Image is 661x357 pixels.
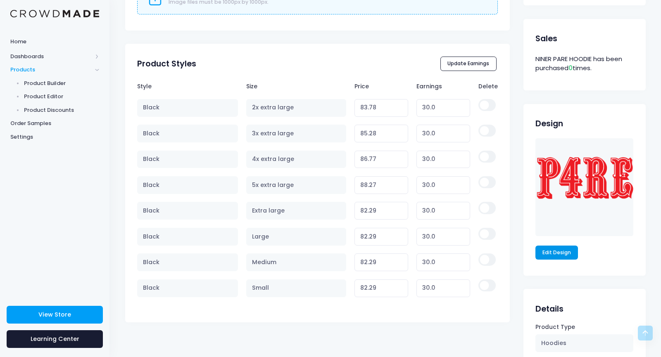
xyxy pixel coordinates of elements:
th: Earnings [412,78,474,95]
span: Home [10,38,99,46]
div: NINER PARE HOODIE has been purchased times. [535,53,633,74]
span: Learning Center [31,335,79,343]
span: Products [10,66,92,74]
a: Learning Center [7,330,103,348]
span: Dashboards [10,52,92,61]
span: Settings [10,133,99,141]
span: Product Builder [24,79,100,87]
h2: Product Styles [137,59,196,69]
button: Update Earnings [440,57,497,71]
span: Order Samples [10,119,99,128]
span: View Store [38,310,71,319]
span: 0 [568,64,573,72]
th: Size [242,78,350,95]
h2: Sales [535,34,557,43]
h2: Details [535,304,564,314]
img: NINER PARE HOODIE [535,138,633,236]
span: Product Editor [24,92,100,101]
a: Edit Design [535,246,578,260]
th: Delete [474,78,498,95]
th: Price [350,78,412,95]
label: Product Type [535,323,575,331]
span: Product Discounts [24,106,100,114]
a: View Store [7,306,103,324]
h2: Design [535,119,563,128]
img: Logo [10,10,99,18]
th: Style [137,78,242,95]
